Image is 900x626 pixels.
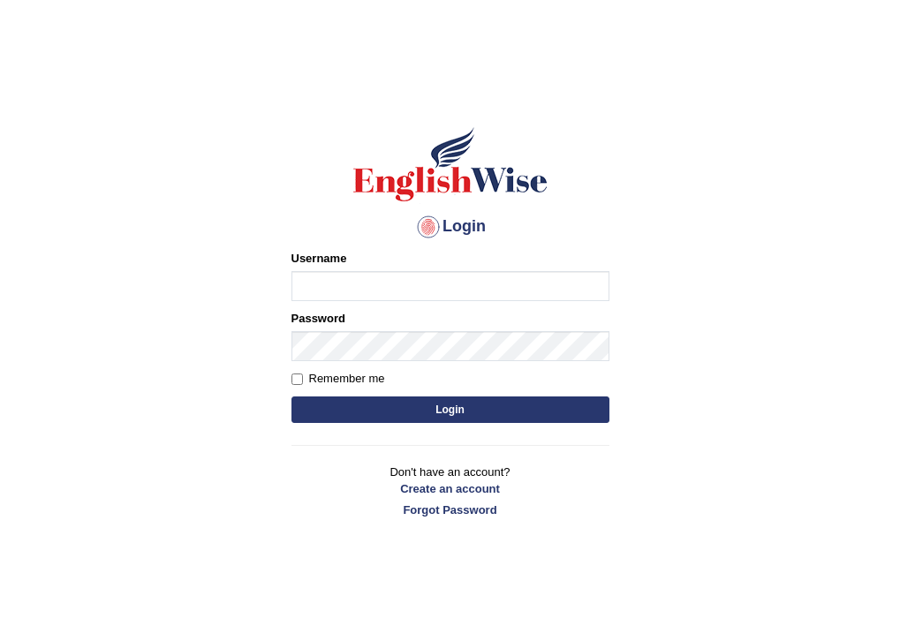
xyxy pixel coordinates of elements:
input: Remember me [291,373,303,385]
label: Password [291,310,345,327]
a: Forgot Password [291,502,609,518]
button: Login [291,396,609,423]
h4: Login [291,213,609,241]
label: Username [291,250,347,267]
img: Logo of English Wise sign in for intelligent practice with AI [350,124,551,204]
a: Create an account [291,480,609,497]
label: Remember me [291,370,385,388]
p: Don't have an account? [291,464,609,518]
